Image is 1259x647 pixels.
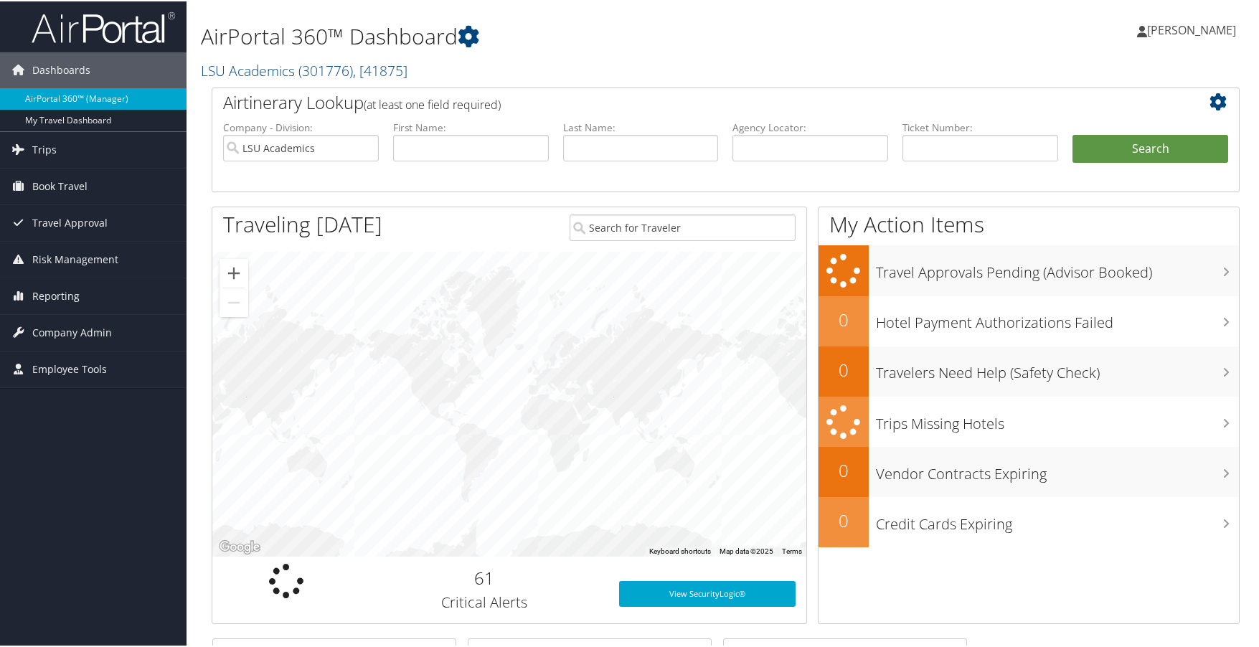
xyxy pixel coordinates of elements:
[819,496,1239,546] a: 0Credit Cards Expiring
[32,51,90,87] span: Dashboards
[720,546,773,554] span: Map data ©2025
[32,167,88,203] span: Book Travel
[876,304,1239,331] h3: Hotel Payment Authorizations Failed
[876,506,1239,533] h3: Credit Cards Expiring
[876,254,1239,281] h3: Travel Approvals Pending (Advisor Booked)
[223,119,379,133] label: Company - Division:
[732,119,888,133] label: Agency Locator:
[353,60,407,79] span: , [ 41875 ]
[223,208,382,238] h1: Traveling [DATE]
[223,89,1143,113] h2: Airtinerary Lookup
[819,208,1239,238] h1: My Action Items
[201,20,900,50] h1: AirPortal 360™ Dashboard
[902,119,1058,133] label: Ticket Number:
[570,213,796,240] input: Search for Traveler
[876,354,1239,382] h3: Travelers Need Help (Safety Check)
[649,545,711,555] button: Keyboard shortcuts
[393,119,549,133] label: First Name:
[216,537,263,555] a: Open this area in Google Maps (opens a new window)
[298,60,353,79] span: ( 301776 )
[819,345,1239,395] a: 0Travelers Need Help (Safety Check)
[876,455,1239,483] h3: Vendor Contracts Expiring
[819,395,1239,446] a: Trips Missing Hotels
[32,204,108,240] span: Travel Approval
[32,350,107,386] span: Employee Tools
[216,537,263,555] img: Google
[819,356,869,381] h2: 0
[32,240,118,276] span: Risk Management
[1072,133,1228,162] button: Search
[819,445,1239,496] a: 0Vendor Contracts Expiring
[782,546,802,554] a: Terms (opens in new tab)
[32,277,80,313] span: Reporting
[372,591,598,611] h3: Critical Alerts
[819,295,1239,345] a: 0Hotel Payment Authorizations Failed
[32,9,175,43] img: airportal-logo.png
[220,258,248,286] button: Zoom in
[819,457,869,481] h2: 0
[220,287,248,316] button: Zoom out
[1147,21,1236,37] span: [PERSON_NAME]
[364,95,501,111] span: (at least one field required)
[563,119,719,133] label: Last Name:
[619,580,796,605] a: View SecurityLogic®
[819,306,869,331] h2: 0
[32,313,112,349] span: Company Admin
[32,131,57,166] span: Trips
[819,244,1239,295] a: Travel Approvals Pending (Advisor Booked)
[1137,7,1250,50] a: [PERSON_NAME]
[819,507,869,532] h2: 0
[201,60,407,79] a: LSU Academics
[372,565,598,589] h2: 61
[876,405,1239,433] h3: Trips Missing Hotels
